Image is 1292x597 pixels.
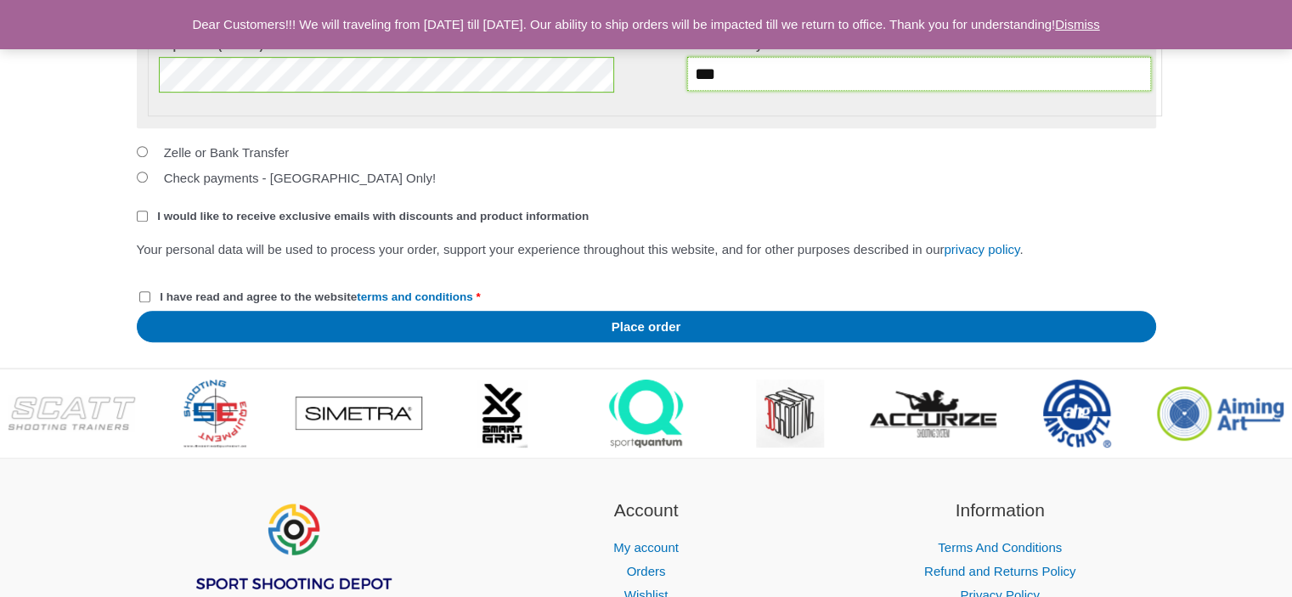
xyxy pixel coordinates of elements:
a: Refund and Returns Policy [924,564,1075,578]
a: privacy policy [944,242,1019,256]
input: I have read and agree to the websiteterms and conditions * [139,291,150,302]
input: I would like to receive exclusive emails with discounts and product information [137,211,148,222]
a: terms and conditions [357,290,473,303]
a: Orders [627,564,666,578]
a: Dismiss [1055,17,1100,31]
span: I would like to receive exclusive emails with discounts and product information [157,210,589,222]
a: My account [613,540,679,555]
label: Check payments - [GEOGRAPHIC_DATA] Only! [164,171,436,185]
button: Place order [137,311,1156,342]
h2: Information [844,497,1156,524]
a: Terms And Conditions [938,540,1062,555]
p: Your personal data will be used to process your order, support your experience throughout this we... [137,238,1156,262]
h2: Account [490,497,802,524]
span: I have read and agree to the website [160,290,472,303]
label: Zelle or Bank Transfer [164,145,290,160]
abbr: required [476,290,480,303]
